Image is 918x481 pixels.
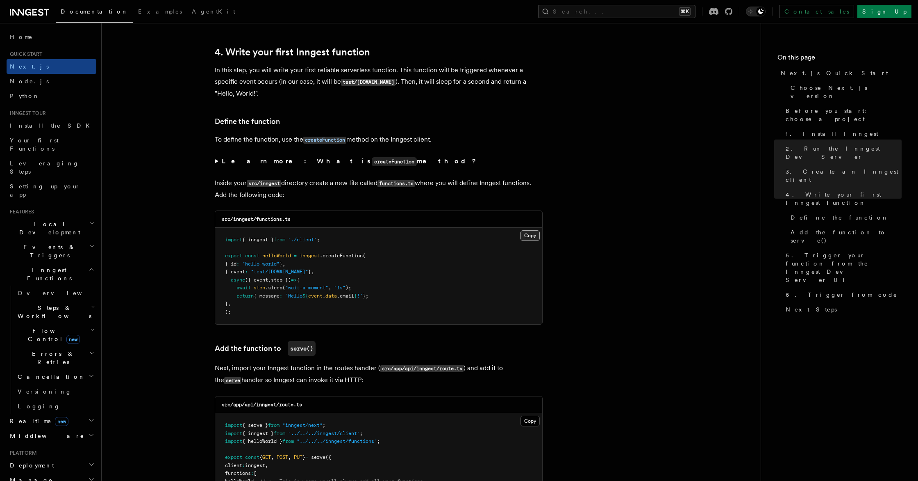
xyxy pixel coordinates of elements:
[236,285,251,291] span: await
[786,291,898,299] span: 6. Trigger from code
[791,228,902,245] span: Add the function to serve()
[10,63,49,70] span: Next.js
[337,293,354,299] span: .email
[138,8,182,15] span: Examples
[7,179,96,202] a: Setting up your app
[7,414,96,428] button: Realtimenew
[14,369,96,384] button: Cancellation
[297,277,300,283] span: {
[215,156,543,167] summary: Learn more: What iscreateFunctionmethod?
[192,8,235,15] span: AgentKit
[7,458,96,473] button: Deployment
[857,5,911,18] a: Sign Up
[14,323,96,346] button: Flow Controlnew
[271,277,291,283] span: step })
[259,454,262,460] span: {
[14,286,96,300] a: Overview
[271,454,274,460] span: ,
[215,177,543,201] p: Inside your directory create a new file called where you will define Inngest functions. Add the f...
[308,269,311,275] span: }
[10,183,80,198] span: Setting up your app
[7,133,96,156] a: Your first Functions
[215,46,370,58] a: 4. Write your first Inngest function
[360,431,363,436] span: ;
[7,74,96,89] a: Node.js
[251,470,254,476] span: :
[10,160,79,175] span: Leveraging Steps
[520,230,540,241] button: Copy
[225,309,231,315] span: );
[66,335,80,344] span: new
[55,417,68,426] span: new
[782,187,902,210] a: 4. Write your first Inngest function
[133,2,187,22] a: Examples
[291,277,297,283] span: =>
[14,300,96,323] button: Steps & Workflows
[363,293,368,299] span: };
[225,431,242,436] span: import
[679,7,691,16] kbd: ⌘K
[302,293,308,299] span: ${
[341,79,395,86] code: test/[DOMAIN_NAME]
[245,253,259,259] span: const
[14,399,96,414] a: Logging
[225,454,242,460] span: export
[323,293,325,299] span: .
[302,454,305,460] span: }
[245,269,248,275] span: :
[10,93,40,99] span: Python
[7,30,96,44] a: Home
[786,251,902,284] span: 5. Trigger your function from the Inngest Dev Server UI
[225,253,242,259] span: export
[7,243,89,259] span: Events & Triggers
[285,293,302,299] span: `Hello
[225,301,228,307] span: }
[791,84,902,100] span: Choose Next.js version
[10,78,49,85] span: Node.js
[288,237,317,243] span: "./client"
[245,463,265,468] span: inngest
[311,269,314,275] span: ,
[782,248,902,287] a: 5. Trigger your function from the Inngest Dev Server UI
[236,261,239,267] span: :
[328,285,331,291] span: ,
[245,277,268,283] span: ({ event
[18,388,72,395] span: Versioning
[334,285,345,291] span: "1s"
[325,454,331,460] span: ({
[225,463,242,468] span: client
[297,438,377,444] span: "../../../inngest/functions"
[320,253,363,259] span: .createFunction
[242,261,279,267] span: "hello-world"
[225,261,236,267] span: { id
[265,463,268,468] span: ,
[279,261,282,267] span: }
[7,428,96,443] button: Middleware
[288,341,316,356] code: serve()
[311,454,325,460] span: serve
[18,403,60,410] span: Logging
[7,461,54,470] span: Deployment
[7,417,68,425] span: Realtime
[7,220,89,236] span: Local Development
[14,350,89,366] span: Errors & Retries
[787,210,902,225] a: Define the function
[520,416,540,426] button: Copy
[14,346,96,369] button: Errors & Retries
[225,237,242,243] span: import
[288,431,360,436] span: "../../../inngest/client"
[215,116,280,127] a: Define the function
[323,422,325,428] span: ;
[7,217,96,240] button: Local Development
[288,454,291,460] span: ,
[10,137,59,152] span: Your first Functions
[277,454,288,460] span: POST
[242,438,282,444] span: { helloWorld }
[7,266,89,282] span: Inngest Functions
[14,327,90,343] span: Flow Control
[786,130,878,138] span: 1. Install Inngest
[282,422,323,428] span: "inngest/next"
[262,454,271,460] span: GET
[787,225,902,248] a: Add the function to serve()
[317,237,320,243] span: ;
